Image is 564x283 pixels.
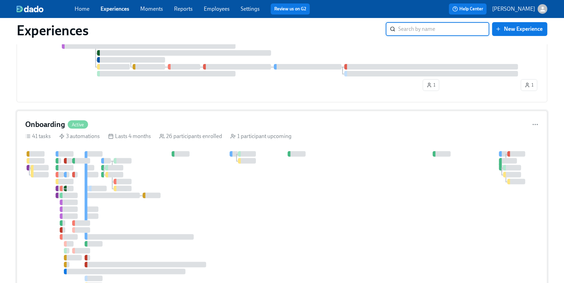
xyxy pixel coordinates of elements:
button: Review us on G2 [271,3,310,15]
input: Search by name [398,22,489,36]
a: Reports [174,6,193,12]
div: 3 automations [59,133,100,140]
h1: Experiences [17,22,89,39]
img: dado [17,6,44,12]
div: Lasts 4 months [108,133,151,140]
div: 41 tasks [25,133,51,140]
button: 1 [423,79,439,91]
span: Help Center [452,6,483,12]
h4: Onboarding [25,119,65,130]
a: Settings [241,6,260,12]
a: Home [75,6,89,12]
div: 26 participants enrolled [159,133,222,140]
span: 1 [525,82,534,89]
a: Employees [204,6,230,12]
a: dado [17,6,75,12]
a: Review us on G2 [274,6,306,12]
span: 1 [427,82,436,89]
a: Moments [140,6,163,12]
span: New Experience [497,26,543,33]
button: Help Center [449,3,487,15]
div: 1 participant upcoming [230,133,291,140]
a: Experiences [101,6,129,12]
button: 1 [521,79,537,91]
button: New Experience [492,22,547,36]
span: Active [68,122,88,127]
button: [PERSON_NAME] [492,4,547,14]
p: [PERSON_NAME] [492,5,535,13]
